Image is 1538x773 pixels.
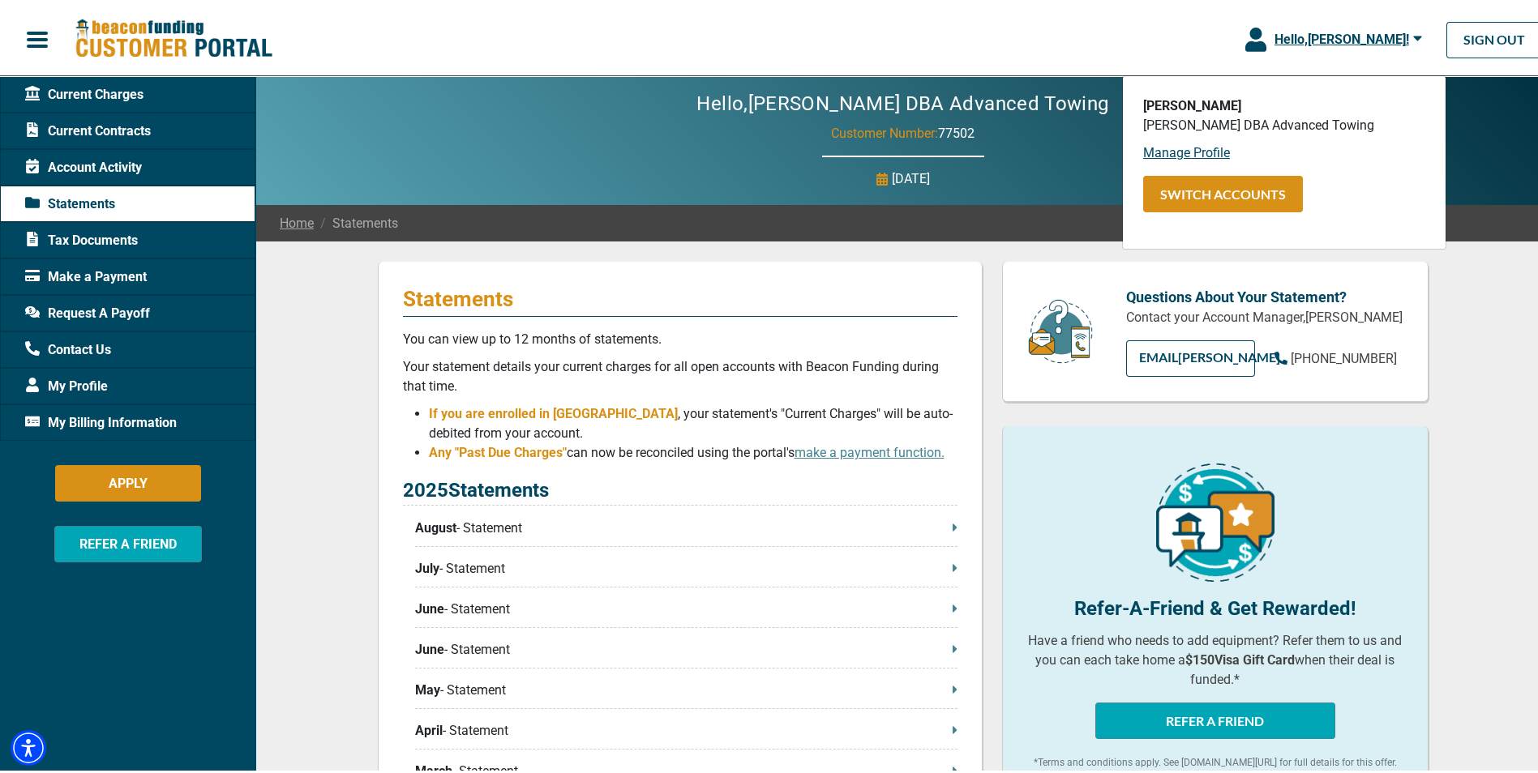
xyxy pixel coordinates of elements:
span: My Profile [25,374,108,393]
button: REFER A FRIEND [1095,699,1335,736]
span: Statements [25,191,115,211]
p: *Terms and conditions apply. See [DOMAIN_NAME][URL] for full details for this offer. [1027,752,1403,767]
span: Statements [314,211,398,230]
span: Hello, [PERSON_NAME] ! [1275,28,1409,44]
span: Tax Documents [25,228,138,247]
a: EMAIL[PERSON_NAME] [1126,337,1255,374]
p: - Statement [415,596,958,616]
p: Your statement details your current charges for all open accounts with Beacon Funding during that... [403,354,958,393]
p: - Statement [415,556,958,575]
span: 77502 [938,122,975,138]
button: APPLY [55,462,201,498]
span: [PHONE_NUMBER] [1291,348,1397,363]
img: customer-service.png [1024,295,1097,362]
span: July [415,556,439,575]
p: 2025 Statements [403,472,958,502]
p: You can view up to 12 months of statements. [403,327,958,346]
span: Request A Payoff [25,301,150,320]
span: My Billing Information [25,410,177,429]
span: Current Contracts [25,118,151,138]
button: REFER A FRIEND [54,523,202,559]
p: Contact your Account Manager, [PERSON_NAME] [1126,305,1403,324]
span: May [415,677,440,697]
h2: Hello, [PERSON_NAME] DBA Advanced Towing [648,89,1157,113]
p: - Statement [415,677,958,697]
span: Contact Us [25,337,111,357]
a: Manage Profile [1143,142,1230,157]
span: June [415,596,444,616]
span: August [415,515,456,535]
a: make a payment function. [795,442,945,457]
p: Statements [403,283,958,309]
b: [PERSON_NAME] [1143,95,1241,110]
div: Accessibility Menu [11,727,46,762]
span: April [415,718,443,737]
span: can now be reconciled using the portal's [567,442,945,457]
b: $150 Visa Gift Card [1185,649,1295,664]
p: [PERSON_NAME] DBA Advanced Towing [1143,113,1425,132]
button: SWITCH ACCOUNTS [1143,173,1303,209]
p: [DATE] [892,166,930,186]
span: Customer Number: [831,122,938,138]
p: - Statement [415,637,958,656]
p: Refer-A-Friend & Get Rewarded! [1027,591,1403,620]
a: Home [280,211,314,230]
p: Have a friend who needs to add equipment? Refer them to us and you can each take home a when thei... [1027,628,1403,686]
span: Current Charges [25,82,144,101]
p: - Statement [415,515,958,535]
p: Questions About Your Statement? [1126,283,1403,305]
img: Beacon Funding Customer Portal Logo [75,15,272,57]
img: refer-a-friend-icon.png [1156,460,1275,579]
span: Account Activity [25,155,142,174]
span: Any "Past Due Charges" [429,442,567,457]
p: - Statement [415,718,958,737]
span: , your statement's "Current Charges" will be auto-debited from your account. [429,403,953,438]
a: [PHONE_NUMBER] [1275,346,1397,365]
span: June [415,637,444,656]
span: If you are enrolled in [GEOGRAPHIC_DATA] [429,403,678,418]
span: Make a Payment [25,264,147,284]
